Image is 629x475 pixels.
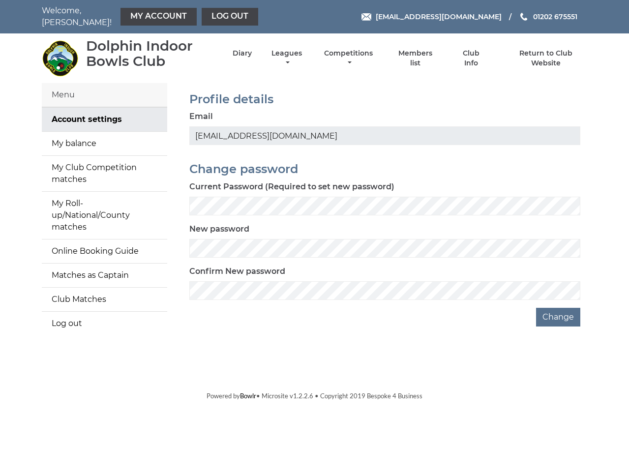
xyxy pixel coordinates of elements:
[519,11,577,22] a: Phone us 01202 675551
[455,49,487,68] a: Club Info
[42,156,167,191] a: My Club Competition matches
[189,111,213,122] label: Email
[120,8,197,26] a: My Account
[189,266,285,277] label: Confirm New password
[361,13,371,21] img: Email
[42,5,261,29] nav: Welcome, [PERSON_NAME]!
[42,264,167,287] a: Matches as Captain
[189,163,580,176] h2: Change password
[42,312,167,335] a: Log out
[207,392,422,400] span: Powered by • Microsite v1.2.2.6 • Copyright 2019 Bespoke 4 Business
[42,239,167,263] a: Online Booking Guide
[202,8,258,26] a: Log out
[240,392,256,400] a: Bowlr
[392,49,438,68] a: Members list
[533,12,577,21] span: 01202 675551
[42,288,167,311] a: Club Matches
[42,40,79,77] img: Dolphin Indoor Bowls Club
[42,108,167,131] a: Account settings
[189,223,249,235] label: New password
[42,83,167,107] div: Menu
[504,49,587,68] a: Return to Club Website
[376,12,502,21] span: [EMAIL_ADDRESS][DOMAIN_NAME]
[322,49,376,68] a: Competitions
[269,49,304,68] a: Leagues
[189,181,394,193] label: Current Password (Required to set new password)
[536,308,580,327] button: Change
[42,192,167,239] a: My Roll-up/National/County matches
[42,132,167,155] a: My balance
[520,13,527,21] img: Phone us
[361,11,502,22] a: Email [EMAIL_ADDRESS][DOMAIN_NAME]
[86,38,215,69] div: Dolphin Indoor Bowls Club
[233,49,252,58] a: Diary
[189,93,580,106] h2: Profile details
